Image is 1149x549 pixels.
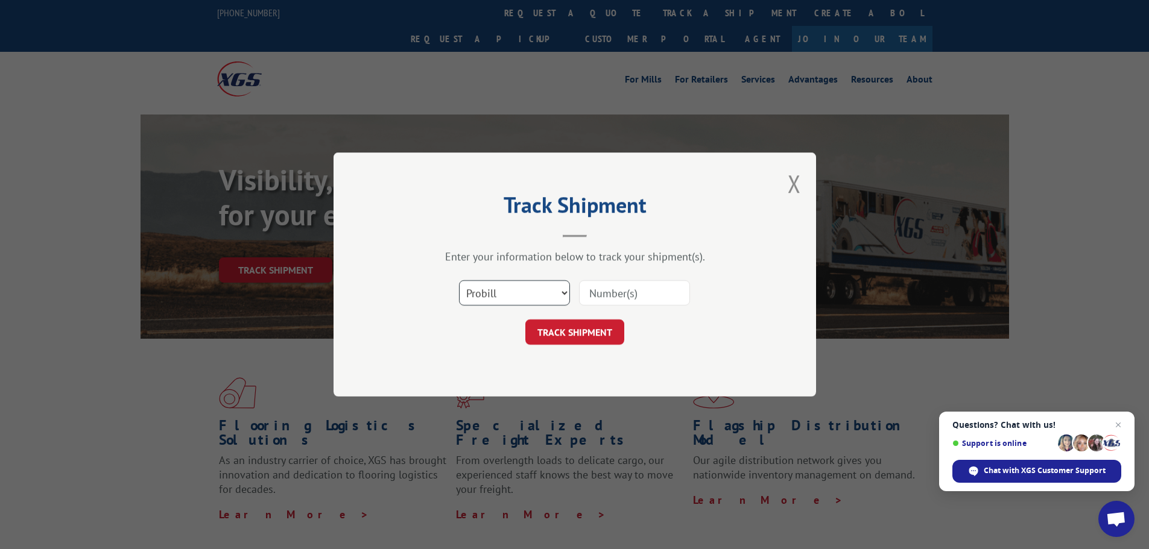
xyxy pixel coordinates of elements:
[525,319,624,345] button: TRACK SHIPMENT
[579,280,690,306] input: Number(s)
[984,465,1106,476] span: Chat with XGS Customer Support
[1098,501,1135,537] div: Open chat
[952,420,1121,430] span: Questions? Chat with us!
[1111,418,1125,432] span: Close chat
[788,168,801,199] button: Close modal
[394,249,756,263] div: Enter your information below to track your shipment(s).
[952,439,1054,448] span: Support is online
[394,196,756,219] h2: Track Shipment
[952,460,1121,483] div: Chat with XGS Customer Support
